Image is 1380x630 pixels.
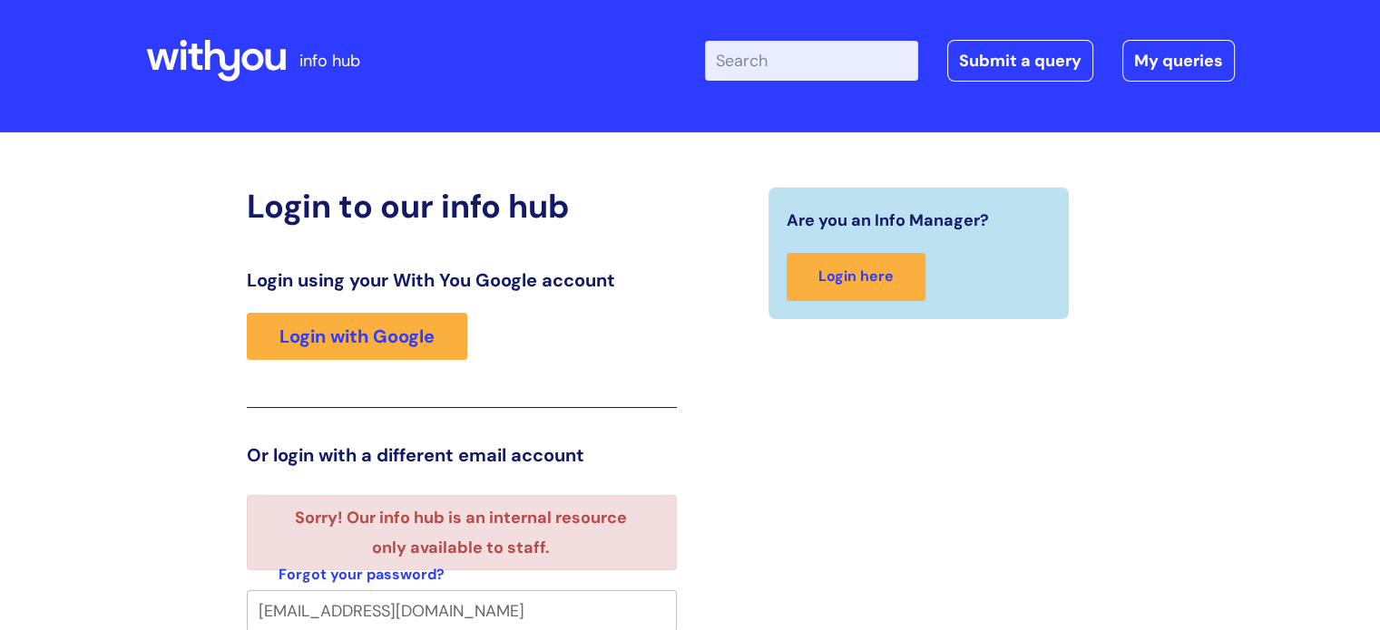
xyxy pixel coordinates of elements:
[279,562,445,588] a: Forgot your password?
[247,269,677,291] h3: Login using your With You Google account
[787,253,925,301] a: Login here
[705,41,918,81] input: Search
[247,444,677,466] h3: Or login with a different email account
[299,46,360,75] p: info hub
[947,40,1093,82] a: Submit a query
[247,313,467,360] a: Login with Google
[1122,40,1235,82] a: My queries
[787,206,989,235] span: Are you an Info Manager?
[247,187,677,226] h2: Login to our info hub
[279,503,644,562] li: Sorry! Our info hub is an internal resource only available to staff.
